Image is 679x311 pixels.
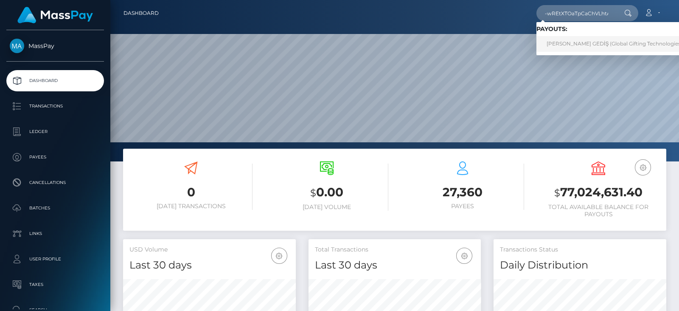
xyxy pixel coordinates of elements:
[10,125,101,138] p: Ledger
[537,184,660,201] h3: 77,024,631.40
[10,100,101,113] p: Transactions
[536,5,616,21] input: Search...
[401,184,524,201] h3: 27,360
[500,246,660,254] h5: Transactions Status
[129,258,289,273] h4: Last 30 days
[6,172,104,193] a: Cancellations
[6,96,104,117] a: Transactions
[129,203,253,210] h6: [DATE] Transactions
[554,187,560,199] small: $
[315,258,475,273] h4: Last 30 days
[10,202,101,215] p: Batches
[123,4,159,22] a: Dashboard
[6,42,104,50] span: MassPay
[6,223,104,244] a: Links
[10,151,101,164] p: Payees
[265,204,388,211] h6: [DATE] Volume
[6,274,104,295] a: Taxes
[401,203,524,210] h6: Payees
[10,253,101,266] p: User Profile
[129,184,253,201] h3: 0
[6,147,104,168] a: Payees
[6,70,104,91] a: Dashboard
[310,187,316,199] small: $
[10,74,101,87] p: Dashboard
[17,7,93,23] img: MassPay Logo
[265,184,388,201] h3: 0.00
[10,39,24,53] img: MassPay
[10,278,101,291] p: Taxes
[315,246,475,254] h5: Total Transactions
[10,176,101,189] p: Cancellations
[6,198,104,219] a: Batches
[10,227,101,240] p: Links
[500,258,660,273] h4: Daily Distribution
[6,121,104,142] a: Ledger
[129,246,289,254] h5: USD Volume
[537,204,660,218] h6: Total Available Balance for Payouts
[6,249,104,270] a: User Profile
